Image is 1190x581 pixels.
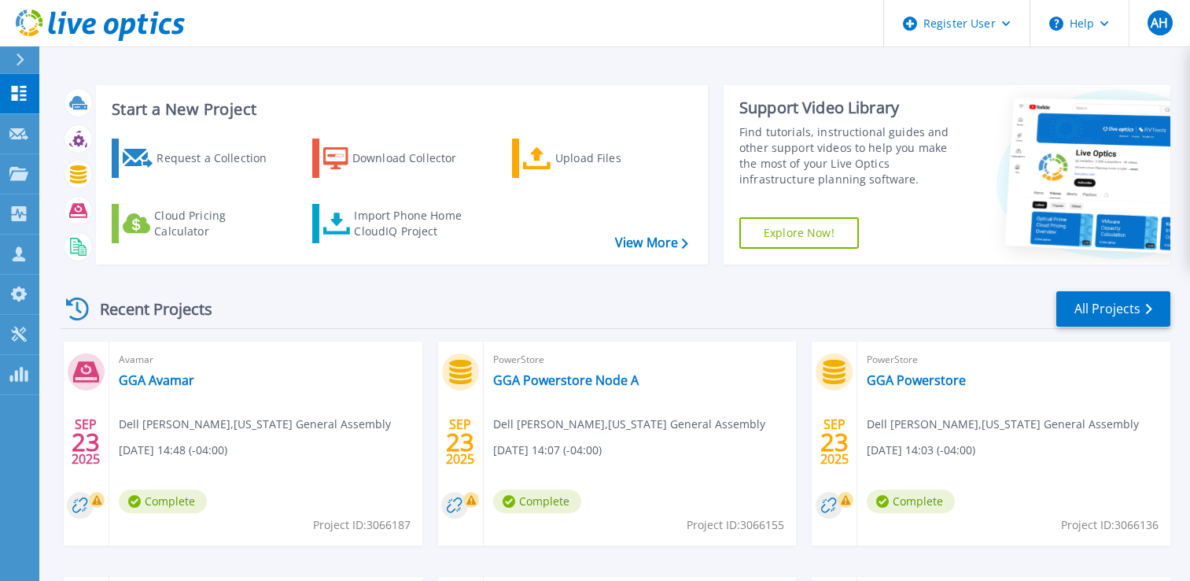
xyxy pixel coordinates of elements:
[555,142,681,174] div: Upload Files
[739,217,859,249] a: Explore Now!
[72,435,100,449] span: 23
[739,124,963,187] div: Find tutorials, instructional guides and other support videos to help you make the most of your L...
[112,204,287,243] a: Cloud Pricing Calculator
[739,98,963,118] div: Support Video Library
[493,416,765,433] span: Dell [PERSON_NAME] , [US_STATE] General Assembly
[112,139,287,178] a: Request a Collection
[354,208,477,239] div: Import Phone Home CloudIQ Project
[687,516,784,534] span: Project ID: 3066155
[157,142,282,174] div: Request a Collection
[119,351,413,368] span: Avamar
[820,435,849,449] span: 23
[119,490,207,513] span: Complete
[1151,17,1168,29] span: AH
[867,351,1161,368] span: PowerStore
[512,139,687,178] a: Upload Files
[493,351,787,368] span: PowerStore
[1056,291,1170,327] a: All Projects
[867,372,966,388] a: GGA Powerstore
[446,435,474,449] span: 23
[615,235,688,250] a: View More
[493,490,581,513] span: Complete
[867,442,975,459] span: [DATE] 14:03 (-04:00)
[493,442,602,459] span: [DATE] 14:07 (-04:00)
[352,142,478,174] div: Download Collector
[445,413,475,471] div: SEP 2025
[119,416,391,433] span: Dell [PERSON_NAME] , [US_STATE] General Assembly
[112,101,687,118] h3: Start a New Project
[119,372,194,388] a: GGA Avamar
[312,139,488,178] a: Download Collector
[1061,516,1159,534] span: Project ID: 3066136
[313,516,411,534] span: Project ID: 3066187
[867,490,955,513] span: Complete
[820,413,849,471] div: SEP 2025
[493,372,639,388] a: GGA Powerstore Node A
[154,208,280,239] div: Cloud Pricing Calculator
[61,290,234,328] div: Recent Projects
[119,442,227,459] span: [DATE] 14:48 (-04:00)
[867,416,1139,433] span: Dell [PERSON_NAME] , [US_STATE] General Assembly
[71,413,101,471] div: SEP 2025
